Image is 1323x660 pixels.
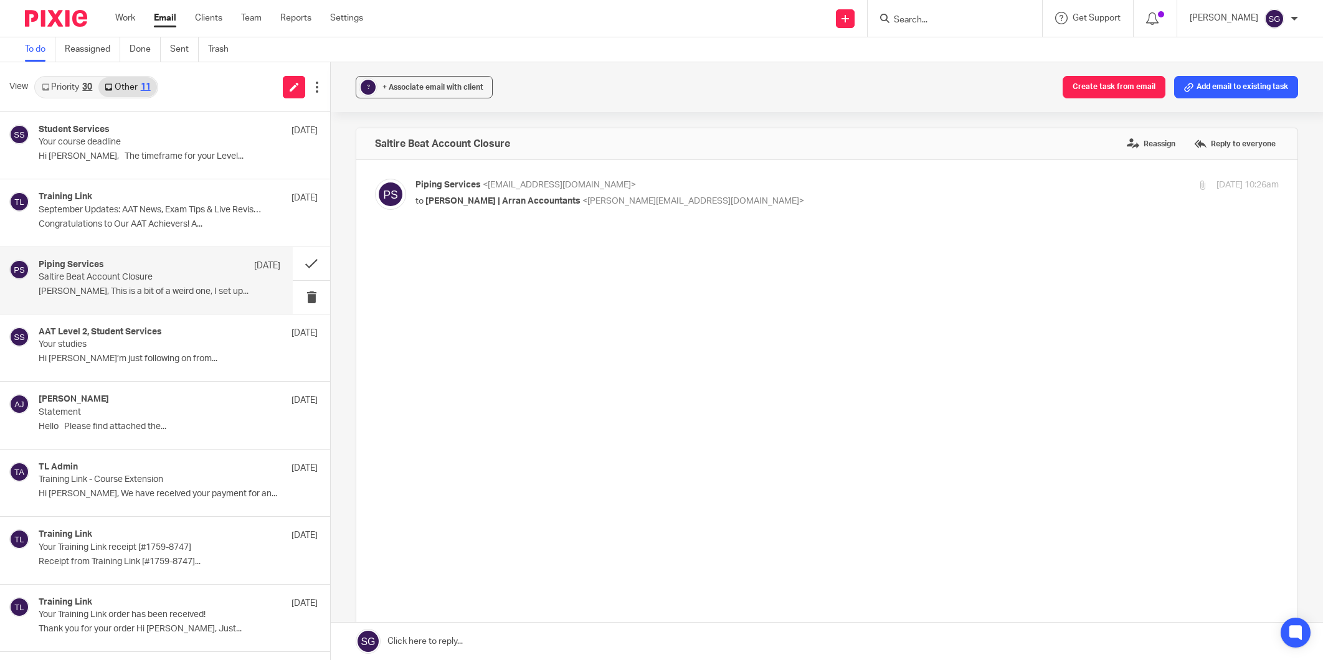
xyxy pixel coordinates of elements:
button: ? + Associate email with client [356,76,493,98]
input: Search [893,15,1005,26]
label: Reassign [1124,134,1178,153]
img: svg%3E [9,327,29,347]
img: svg%3E [375,179,406,210]
a: Email [154,12,176,24]
h4: Training Link [39,597,92,608]
img: svg%3E [9,260,29,280]
img: svg%3E [9,125,29,144]
a: Priority30 [36,77,98,97]
img: svg%3E [9,529,29,549]
a: Sent [170,37,199,62]
img: svg%3E [9,394,29,414]
p: Your course deadline [39,137,262,148]
p: Hi [PERSON_NAME]’m just following on from... [39,354,318,364]
p: Your studies [39,339,262,350]
h4: Training Link [39,529,92,540]
a: Reports [280,12,311,24]
h4: AAT Level 2, Student Services [39,327,162,337]
div: ? [361,80,376,95]
label: Reply to everyone [1191,134,1279,153]
div: 11 [141,83,151,92]
p: [DATE] [292,125,318,137]
p: [DATE] [292,394,318,407]
img: Pixie [25,10,87,27]
p: [DATE] [292,327,318,339]
a: Settings [330,12,363,24]
p: [PERSON_NAME], This is a bit of a weird one, I set up... [39,286,280,297]
p: [PERSON_NAME] [1190,12,1258,24]
p: Training Link - Course Extension [39,474,262,485]
img: svg%3E [1264,9,1284,29]
span: Piping Services [415,181,481,189]
span: to [415,197,424,205]
h4: Saltire Beat Account Closure [375,138,510,150]
a: Reassigned [65,37,120,62]
p: September Updates: AAT News, Exam Tips & Live Revision Sessions! [39,205,262,215]
a: To do [25,37,55,62]
h4: [PERSON_NAME] [39,394,109,405]
a: Done [130,37,161,62]
a: Work [115,12,135,24]
a: Trash [208,37,238,62]
p: [DATE] [292,192,318,204]
p: Thank you for your order Hi [PERSON_NAME], Just... [39,624,318,634]
p: Statement [39,407,262,418]
button: Add email to existing task [1174,76,1298,98]
p: [DATE] [292,462,318,474]
p: Hi [PERSON_NAME], The timeframe for your Level... [39,151,318,162]
p: Your Training Link receipt [#1759-8747] [39,542,262,553]
a: Clients [195,12,222,24]
span: [PERSON_NAME] | Arran Accountants [425,197,581,205]
img: svg%3E [9,597,29,617]
p: [DATE] [254,260,280,272]
a: Team [241,12,262,24]
img: svg%3E [9,462,29,482]
p: Receipt from Training Link [#1759-8747]... [39,557,318,567]
h4: Student Services [39,125,110,135]
button: Create task from email [1063,76,1165,98]
span: Get Support [1073,14,1121,22]
span: <[PERSON_NAME][EMAIL_ADDRESS][DOMAIN_NAME]> [582,197,804,205]
span: <[EMAIL_ADDRESS][DOMAIN_NAME]> [483,181,636,189]
p: Your Training Link order has been received! [39,610,262,620]
h4: TL Admin [39,462,78,473]
h4: Piping Services [39,260,104,270]
p: [DATE] [292,529,318,542]
p: Congratulations to Our AAT Achievers! A... [39,219,318,230]
span: View [9,80,28,93]
h4: Training Link [39,192,92,202]
span: + Associate email with client [382,83,483,91]
p: Saltire Beat Account Closure [39,272,232,283]
p: [DATE] [292,597,318,610]
div: 30 [82,83,92,92]
p: Hello Please find attached the... [39,422,318,432]
img: svg%3E [9,192,29,212]
p: Hi [PERSON_NAME], We have received your payment for an... [39,489,318,499]
p: [DATE] 10:26am [1216,179,1279,192]
a: Other11 [98,77,156,97]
